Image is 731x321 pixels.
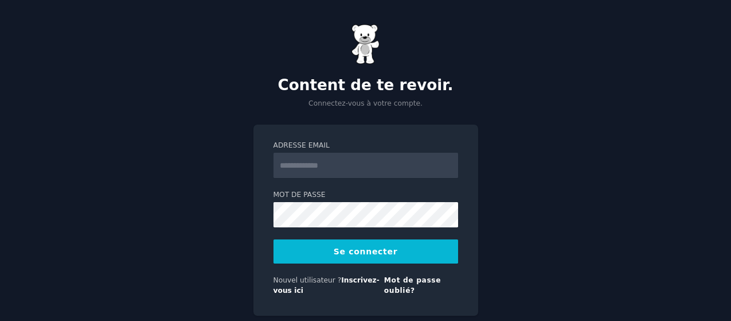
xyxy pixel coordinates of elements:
[273,141,330,149] font: Adresse email
[277,76,453,94] font: Content de te revoir.
[273,191,326,199] font: Mot de passe
[273,276,342,284] font: Nouvel utilisateur ?
[308,99,423,107] font: Connectez-vous à votre compte.
[273,239,458,264] button: Se connecter
[273,276,380,295] a: Inscrivez-vous ici
[384,276,441,295] a: Mot de passe oublié?
[334,247,398,256] font: Se connecter
[351,24,380,64] img: Ours en gélatine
